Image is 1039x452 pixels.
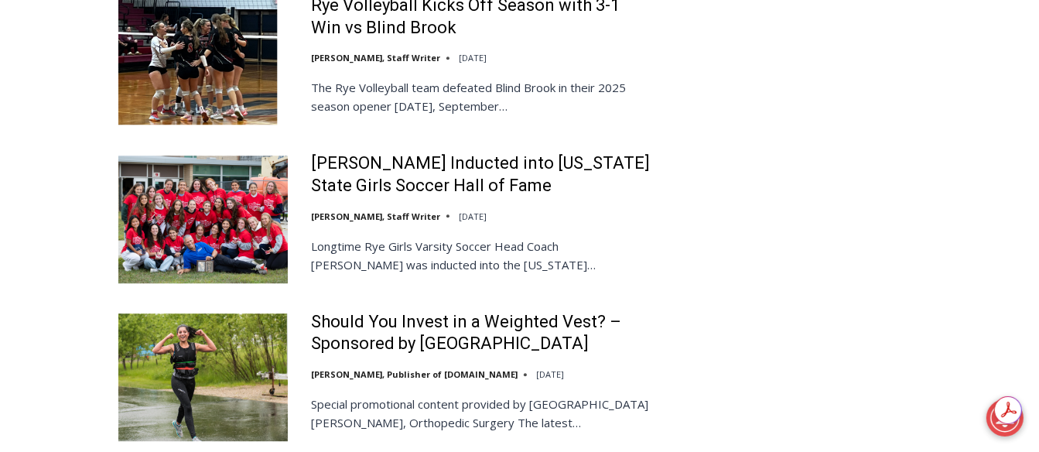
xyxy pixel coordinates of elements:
h4: [PERSON_NAME] Read Sanctuary Fall Fest: [DATE] [12,156,206,191]
img: Rich Savage Inducted into New York State Girls Soccer Hall of Fame [118,156,288,282]
a: Open Tues. - Sun. [PHONE_NUMBER] [1,156,156,193]
a: [PERSON_NAME] Read Sanctuary Fall Fest: [DATE] [1,154,231,193]
a: Intern @ [DOMAIN_NAME] [372,150,750,193]
a: [PERSON_NAME], Publisher of [DOMAIN_NAME] [311,368,518,380]
div: 2 [162,131,169,146]
time: [DATE] [459,52,487,63]
a: [PERSON_NAME], Staff Writer [311,52,440,63]
span: Intern @ [DOMAIN_NAME] [405,154,717,189]
a: [PERSON_NAME], Staff Writer [311,211,440,222]
time: [DATE] [536,368,564,380]
div: "[PERSON_NAME] and I covered the [DATE] Parade, which was a really eye opening experience as I ha... [391,1,731,150]
a: [PERSON_NAME] Inducted into [US_STATE] State Girls Soccer Hall of Fame [311,152,651,197]
div: "the precise, almost orchestrated movements of cutting and assembling sushi and [PERSON_NAME] mak... [159,97,227,185]
div: Birds of Prey: Falcon and hawk demos [162,46,224,127]
div: / [173,131,177,146]
div: 6 [181,131,188,146]
a: Should You Invest in a Weighted Vest? – Sponsored by [GEOGRAPHIC_DATA] [311,311,651,355]
time: [DATE] [459,211,487,222]
p: Longtime Rye Girls Varsity Soccer Head Coach [PERSON_NAME] was inducted into the [US_STATE]… [311,237,651,274]
p: Special promotional content provided by [GEOGRAPHIC_DATA] [PERSON_NAME], Orthopedic Surgery The l... [311,395,651,432]
p: The Rye Volleyball team defeated Blind Brook in their 2025 season opener [DATE], September… [311,78,651,115]
img: Should You Invest in a Weighted Vest? – Sponsored by White Plains Hospital [118,313,288,440]
span: Open Tues. - Sun. [PHONE_NUMBER] [5,159,152,218]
